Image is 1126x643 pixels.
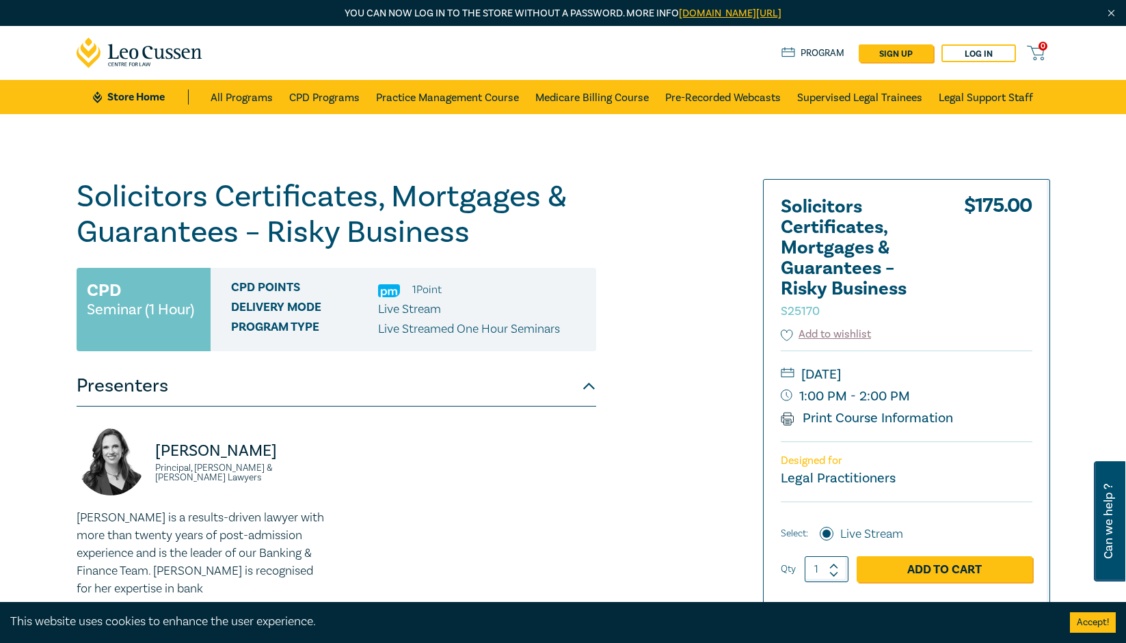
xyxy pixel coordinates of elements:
[781,303,820,319] small: S25170
[155,463,328,482] small: Principal, [PERSON_NAME] & [PERSON_NAME] Lawyers
[781,409,954,427] a: Print Course Information
[1105,8,1117,19] img: Close
[665,80,781,114] a: Pre-Recorded Webcasts
[87,303,194,316] small: Seminar (1 Hour)
[781,327,872,342] button: Add to wishlist
[378,320,560,338] p: Live Streamed One Hour Seminars
[781,526,808,541] span: Select:
[781,562,796,577] label: Qty
[797,80,922,114] a: Supervised Legal Trainees
[781,364,1032,385] small: [DATE]
[781,469,896,487] small: Legal Practitioners
[1038,42,1047,51] span: 0
[781,197,931,320] h2: Solicitors Certificates, Mortgages & Guarantees – Risky Business
[378,284,400,297] img: Practice Management & Business Skills
[155,440,328,462] p: [PERSON_NAME]
[941,44,1016,62] a: Log in
[412,281,442,299] li: 1 Point
[840,525,903,543] label: Live Stream
[859,44,933,62] a: sign up
[535,80,649,114] a: Medicare Billing Course
[378,301,441,317] span: Live Stream
[77,179,596,250] h1: Solicitors Certificates, Mortgages & Guarantees – Risky Business
[679,7,781,20] a: [DOMAIN_NAME][URL]
[1102,469,1115,573] span: Can we help ?
[781,385,1032,407] small: 1:00 PM - 2:00 PM
[77,509,328,598] p: [PERSON_NAME] is a results-driven lawyer with more than twenty years of post-admission experience...
[231,281,378,299] span: CPD Points
[964,197,1032,327] div: $ 175.00
[289,80,360,114] a: CPD Programs
[211,80,273,114] a: All Programs
[781,454,1032,467] p: Designed for
[87,278,121,303] h3: CPD
[10,613,1049,631] div: This website uses cookies to enhance the user experience.
[376,80,519,114] a: Practice Management Course
[77,366,596,407] button: Presenters
[231,301,378,318] span: Delivery Mode
[77,427,145,495] img: https://s3.ap-southeast-2.amazonaws.com/leo-cussen-store-production-content/Contacts/Shelley%20Na...
[781,46,845,61] a: Program
[939,80,1033,114] a: Legal Support Staff
[1070,612,1116,633] button: Accept cookies
[231,320,378,338] span: Program type
[77,6,1050,21] p: You can now log in to the store without a password. More info
[93,90,188,105] a: Store Home
[857,556,1032,582] a: Add to Cart
[805,556,848,582] input: 1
